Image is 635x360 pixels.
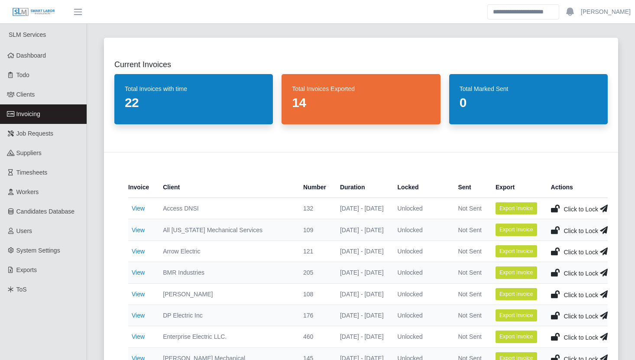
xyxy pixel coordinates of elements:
span: ToS [16,286,27,293]
td: 121 [296,240,333,262]
th: Duration [333,177,391,198]
span: Exports [16,266,37,273]
th: Number [296,177,333,198]
td: Unlocked [391,283,451,305]
span: Click to Lock [564,227,598,234]
a: View [132,291,145,298]
input: Search [487,4,559,19]
span: Job Requests [16,130,54,137]
td: [DATE] - [DATE] [333,219,391,240]
img: SLM Logo [12,7,55,17]
a: View [132,227,145,234]
td: Unlocked [391,198,451,219]
td: Unlocked [391,262,451,283]
span: Click to Lock [564,313,598,320]
span: SLM Services [9,31,46,38]
td: All [US_STATE] Mechanical Services [156,219,296,240]
td: 205 [296,262,333,283]
span: Invoicing [16,110,40,117]
td: [DATE] - [DATE] [333,305,391,326]
td: [DATE] - [DATE] [333,262,391,283]
td: Not Sent [451,219,488,240]
span: Workers [16,188,39,195]
td: Unlocked [391,219,451,240]
dd: 14 [292,95,430,110]
button: Export Invoice [496,288,537,300]
td: Not Sent [451,198,488,219]
th: Client [156,177,296,198]
a: [PERSON_NAME] [581,7,631,16]
td: BMR Industries [156,262,296,283]
span: Click to Lock [564,292,598,298]
td: [DATE] - [DATE] [333,283,391,305]
td: Enterprise Electric LLC. [156,326,296,347]
th: Actions [544,177,612,198]
td: 176 [296,305,333,326]
td: Arrow Electric [156,240,296,262]
th: Invoice [128,177,156,198]
button: Export Invoice [496,309,537,321]
td: Access DNSI [156,198,296,219]
span: Dashboard [16,52,46,59]
dt: Total Invoices Exported [292,84,430,93]
h2: Current Invoices [114,58,608,71]
td: Not Sent [451,305,488,326]
span: Candidates Database [16,208,75,215]
a: View [132,333,145,340]
span: Click to Lock [564,334,598,341]
th: Export [489,177,544,198]
dd: 22 [125,95,262,110]
td: [DATE] - [DATE] [333,326,391,347]
a: View [132,312,145,319]
dd: 0 [460,95,597,110]
span: Timesheets [16,169,48,176]
a: View [132,269,145,276]
td: [PERSON_NAME] [156,283,296,305]
th: Locked [391,177,451,198]
button: Export Invoice [496,266,537,279]
span: Users [16,227,32,234]
td: 460 [296,326,333,347]
td: [DATE] - [DATE] [333,198,391,219]
th: Sent [451,177,488,198]
td: 132 [296,198,333,219]
span: Todo [16,71,29,78]
span: System Settings [16,247,60,254]
td: DP Electric Inc [156,305,296,326]
button: Export Invoice [496,224,537,236]
span: Suppliers [16,149,42,156]
td: 108 [296,283,333,305]
a: View [132,248,145,255]
td: Not Sent [451,283,488,305]
td: Unlocked [391,305,451,326]
span: Clients [16,91,35,98]
button: Export Invoice [496,331,537,343]
td: 109 [296,219,333,240]
span: Click to Lock [564,249,598,256]
td: Not Sent [451,262,488,283]
a: View [132,205,145,212]
span: Click to Lock [564,270,598,277]
button: Export Invoice [496,245,537,257]
dt: Total Marked Sent [460,84,597,93]
dt: Total Invoices with time [125,84,262,93]
span: Click to Lock [564,206,598,213]
td: [DATE] - [DATE] [333,240,391,262]
td: Unlocked [391,326,451,347]
button: Export Invoice [496,202,537,214]
td: Not Sent [451,326,488,347]
td: Unlocked [391,240,451,262]
td: Not Sent [451,240,488,262]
